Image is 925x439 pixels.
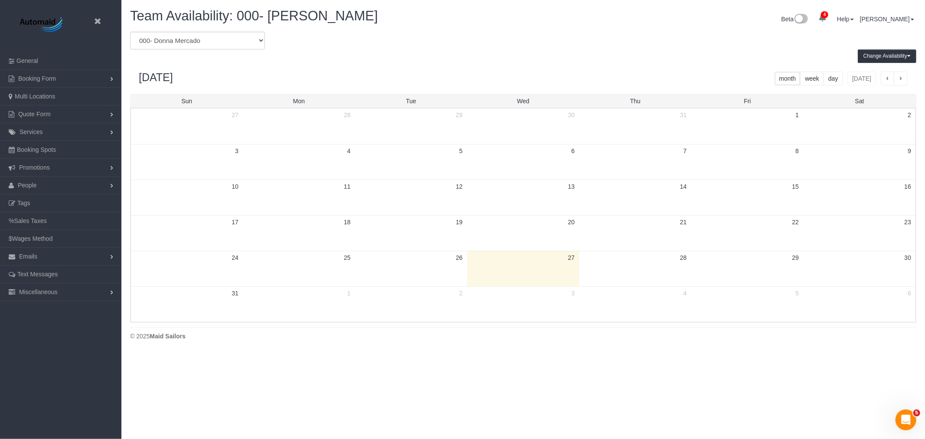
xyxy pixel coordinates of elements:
span: Tags [17,200,30,206]
span: Wages Method [12,235,53,242]
a: 26 [451,251,467,264]
span: Quote Form [18,111,51,118]
a: 13 [564,180,579,193]
iframe: Intercom live chat [896,410,916,430]
a: 31 [676,108,691,121]
a: 16 [900,180,915,193]
a: 30 [900,251,915,264]
span: Tue [406,98,416,105]
span: Emails [19,253,37,260]
a: 22 [788,216,803,229]
a: 25 [340,251,355,264]
img: Automaid Logo [15,15,69,35]
a: 10 [227,180,243,193]
button: month [775,72,801,85]
span: Thu [630,98,641,105]
a: 5 [455,144,467,157]
strong: Maid Sailors [150,333,185,340]
button: Change Availability [858,49,916,63]
a: 31 [227,287,243,300]
a: 5 [791,287,803,300]
span: Services [20,128,43,135]
a: 15 [788,180,803,193]
a: 6 [567,144,579,157]
span: Sales Taxes [14,217,46,224]
span: Fri [744,98,751,105]
button: week [800,72,824,85]
a: 3 [567,287,579,300]
a: 20 [564,216,579,229]
span: Booking Spots [17,146,56,153]
a: 17 [227,216,243,229]
a: 23 [900,216,915,229]
span: Text Messages [17,271,58,278]
a: 27 [227,108,243,121]
a: 4 [814,9,831,28]
a: 11 [340,180,355,193]
span: 4 [821,11,828,18]
a: 28 [340,108,355,121]
a: 29 [451,108,467,121]
span: Promotions [19,164,50,171]
span: Sat [855,98,864,105]
a: 1 [791,108,803,121]
button: day [824,72,843,85]
a: 14 [676,180,691,193]
a: 21 [676,216,691,229]
a: Beta [781,16,808,23]
a: 8 [791,144,803,157]
button: [DATE] [847,72,876,85]
span: Booking Form [18,75,56,82]
span: Mon [293,98,305,105]
img: New interface [794,14,808,25]
span: Team Availability: 000- [PERSON_NAME] [130,8,378,23]
a: 28 [676,251,691,264]
a: [PERSON_NAME] [860,16,914,23]
a: 2 [455,287,467,300]
h2: [DATE] [139,72,173,84]
a: 18 [340,216,355,229]
span: Miscellaneous [19,288,58,295]
a: 30 [564,108,579,121]
a: 29 [788,251,803,264]
div: © 2025 [130,332,916,341]
a: 19 [451,216,467,229]
a: 2 [903,108,915,121]
a: 4 [679,287,691,300]
span: People [18,182,37,189]
a: 6 [903,287,915,300]
a: 27 [564,251,579,264]
span: General [16,57,38,64]
a: 7 [679,144,691,157]
a: Help [837,16,854,23]
a: 3 [231,144,243,157]
a: 1 [343,287,355,300]
span: 5 [913,410,920,416]
a: 9 [903,144,915,157]
a: 24 [227,251,243,264]
span: Wed [517,98,530,105]
a: 4 [343,144,355,157]
span: Multi Locations [15,93,55,100]
a: 12 [451,180,467,193]
span: Sun [181,98,192,105]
